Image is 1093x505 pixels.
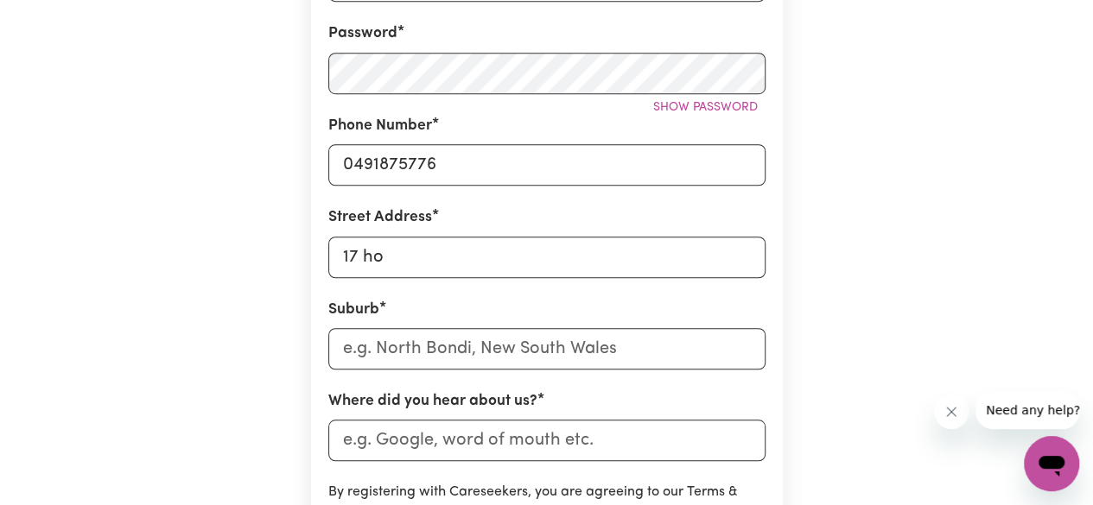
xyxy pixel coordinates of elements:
[10,12,105,26] span: Need any help?
[328,390,537,413] label: Where did you hear about us?
[1024,436,1079,491] iframe: Button to launch messaging window
[653,101,758,114] span: Show password
[328,144,766,186] input: e.g. 0412 345 678
[645,94,766,121] button: Show password
[328,206,432,229] label: Street Address
[328,299,379,321] label: Suburb
[975,391,1079,429] iframe: Message from company
[328,328,766,369] input: e.g. North Bondi, New South Wales
[328,237,766,278] input: e.g. 221B Victoria St
[328,420,766,461] input: e.g. Google, word of mouth etc.
[328,115,432,137] label: Phone Number
[328,22,397,45] label: Password
[934,395,969,429] iframe: Close message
